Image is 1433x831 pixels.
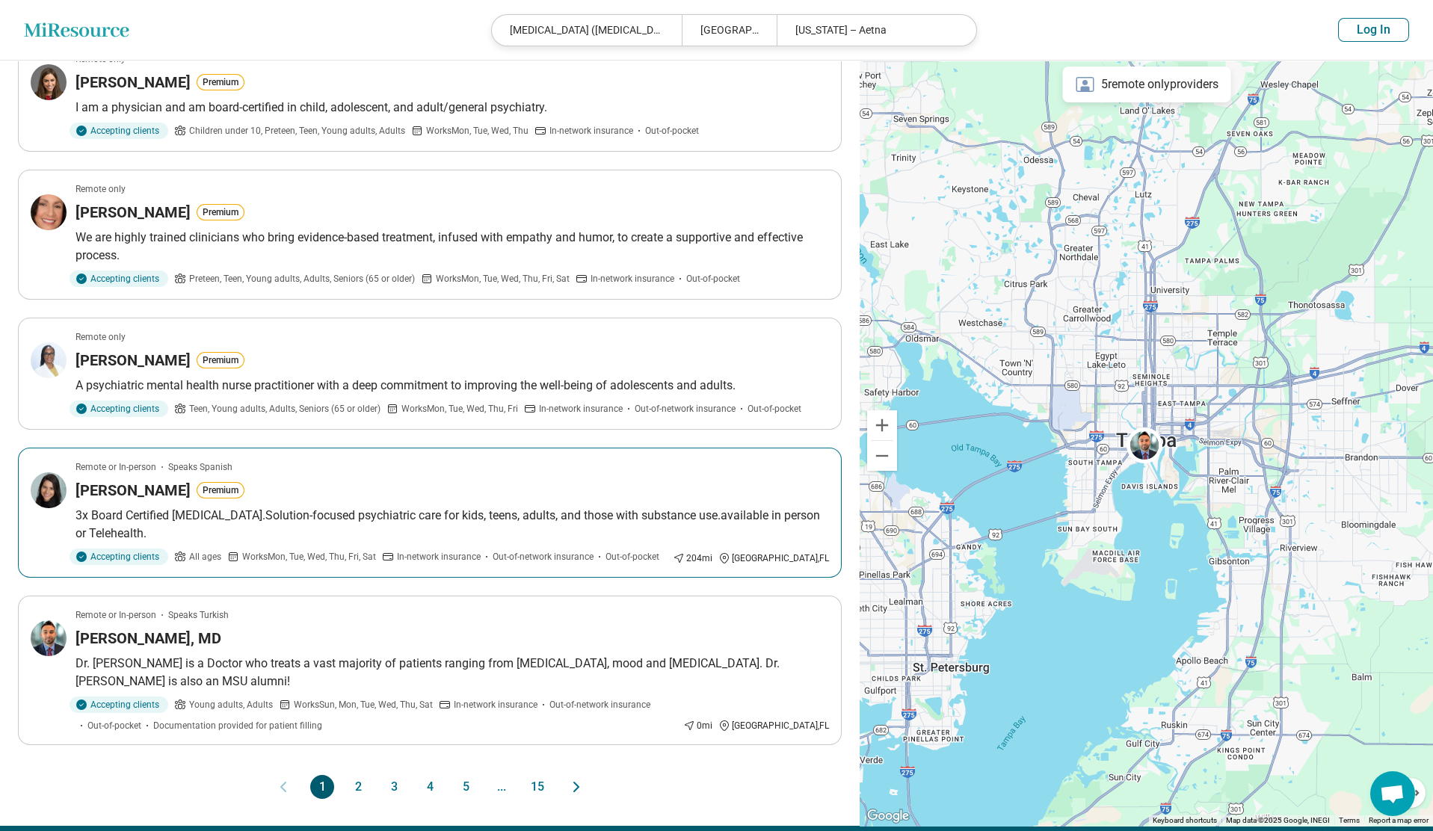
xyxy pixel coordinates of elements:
div: Accepting clients [70,271,168,287]
span: In-network insurance [591,272,674,285]
span: In-network insurance [539,402,623,415]
span: Children under 10, Preteen, Teen, Young adults, Adults [189,124,405,138]
p: 3x Board Certified [MEDICAL_DATA].Solution-focused psychiatric care for kids, teens, adults, and ... [75,507,829,543]
p: Remote only [75,330,126,344]
span: Speaks Turkish [168,608,229,622]
button: 3 [382,775,406,799]
h3: [PERSON_NAME], MD [75,628,221,649]
span: Out-of-pocket [645,124,699,138]
span: Works Sun, Mon, Tue, Wed, Thu, Sat [294,698,433,711]
div: [MEDICAL_DATA] ([MEDICAL_DATA]) [492,15,682,46]
button: Keyboard shortcuts [1153,815,1217,826]
p: Remote only [75,182,126,196]
span: In-network insurance [549,124,633,138]
button: 2 [346,775,370,799]
div: [US_STATE] – Aetna [777,15,967,46]
span: All ages [189,550,221,563]
span: Out-of-pocket [748,402,801,415]
button: Zoom in [867,410,897,440]
button: Zoom out [867,441,897,471]
span: Works Mon, Tue, Wed, Thu [426,124,528,138]
button: 4 [418,775,442,799]
p: Remote or In-person [75,460,156,474]
span: Works Mon, Tue, Wed, Thu, Fri, Sat [242,550,376,563]
span: Documentation provided for patient filling [153,719,322,732]
div: [GEOGRAPHIC_DATA] , FL [718,719,829,732]
button: Log In [1338,18,1409,42]
span: Preteen, Teen, Young adults, Adults, Seniors (65 or older) [189,272,415,285]
h3: [PERSON_NAME] [75,72,191,93]
a: Terms [1339,816,1360,824]
a: Open this area in Google Maps (opens a new window) [863,806,913,826]
div: [GEOGRAPHIC_DATA], [GEOGRAPHIC_DATA] [682,15,777,46]
div: 5 remote only providers [1062,67,1230,102]
button: 15 [526,775,549,799]
a: Open chat [1370,771,1415,816]
h3: [PERSON_NAME] [75,350,191,371]
span: Out-of-network insurance [493,550,594,563]
button: Premium [197,74,244,90]
span: ... [490,775,514,799]
img: Google [863,806,913,826]
h3: [PERSON_NAME] [75,202,191,223]
span: Young adults, Adults [189,698,273,711]
div: 0 mi [683,719,712,732]
button: Premium [197,352,244,368]
div: 204 mi [673,552,712,565]
div: [GEOGRAPHIC_DATA] , FL [718,552,829,565]
h3: [PERSON_NAME] [75,480,191,501]
span: Out-of-pocket [87,719,141,732]
span: Out-of-network insurance [549,698,650,711]
a: Report a map error [1369,816,1429,824]
button: Previous page [274,775,292,799]
p: Remote or In-person [75,608,156,622]
span: In-network insurance [397,550,481,563]
div: Accepting clients [70,123,168,139]
p: I am a physician and am board-certified in child, adolescent, and adult/general psychiatry. [75,99,829,117]
p: We are highly trained clinicians who bring evidence-based treatment, infused with empathy and hum... [75,229,829,265]
p: A psychiatric mental health nurse practitioner with a deep commitment to improving the well-being... [75,377,829,395]
span: Out-of-pocket [686,272,740,285]
span: Map data ©2025 Google, INEGI [1226,816,1330,824]
span: Out-of-network insurance [635,402,736,415]
button: 5 [454,775,478,799]
span: Works Mon, Tue, Wed, Thu, Fri, Sat [436,272,570,285]
div: Accepting clients [70,549,168,565]
button: 1 [310,775,334,799]
span: Works Mon, Tue, Wed, Thu, Fri [401,402,518,415]
button: Next page [567,775,585,799]
span: Out-of-pocket [605,550,659,563]
p: Dr. [PERSON_NAME] is a Doctor who treats a vast majority of patients ranging from [MEDICAL_DATA],... [75,655,829,691]
button: Premium [197,204,244,220]
button: Map camera controls [1396,778,1426,808]
span: Teen, Young adults, Adults, Seniors (65 or older) [189,402,380,415]
button: Premium [197,482,244,498]
div: Accepting clients [70,401,168,417]
div: Accepting clients [70,696,168,713]
span: In-network insurance [454,698,537,711]
span: Speaks Spanish [168,460,232,474]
